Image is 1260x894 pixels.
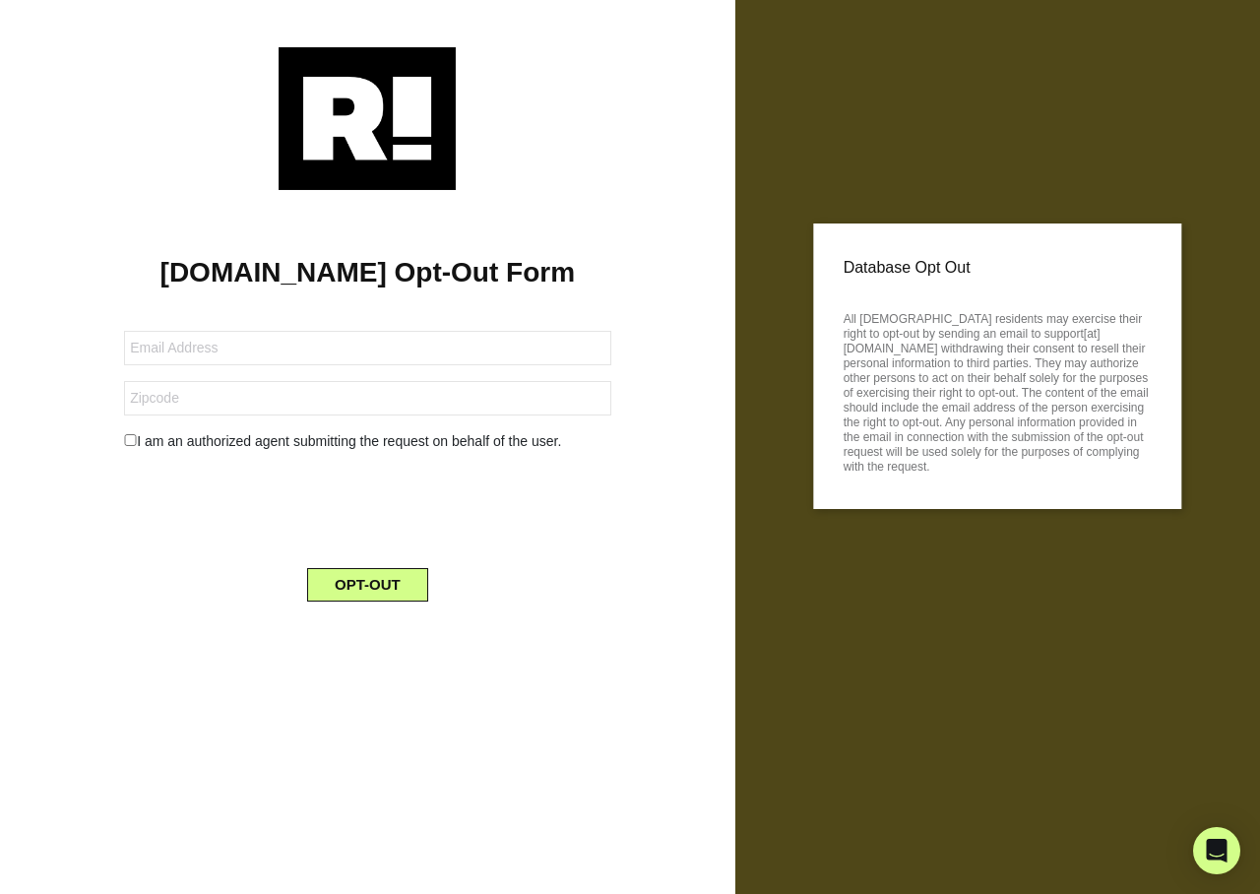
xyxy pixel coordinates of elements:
input: Email Address [124,331,610,365]
p: Database Opt Out [844,253,1152,283]
h1: [DOMAIN_NAME] Opt-Out Form [30,256,706,289]
p: All [DEMOGRAPHIC_DATA] residents may exercise their right to opt-out by sending an email to suppo... [844,306,1152,475]
div: Open Intercom Messenger [1193,827,1240,874]
input: Zipcode [124,381,610,415]
iframe: reCAPTCHA [218,468,517,544]
div: I am an authorized agent submitting the request on behalf of the user. [109,431,625,452]
button: OPT-OUT [307,568,428,602]
img: Retention.com [279,47,456,190]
